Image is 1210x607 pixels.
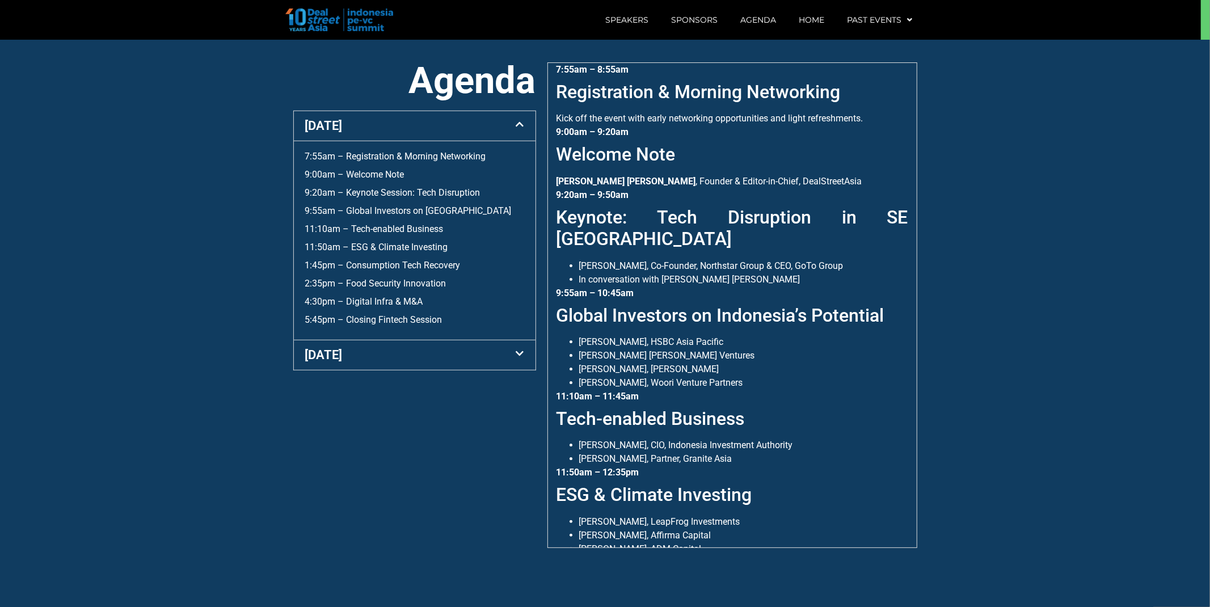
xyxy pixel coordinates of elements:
[305,224,444,234] a: 11:10am – Tech-enabled Business
[579,259,908,273] li: [PERSON_NAME], Co-Founder, Northstar Group & CEO, GoTo Group
[556,288,634,298] strong: 9:55am – 10:45am
[305,119,343,133] a: [DATE]
[305,151,486,162] a: 7:55am – Registration & Morning Networking
[305,187,480,198] a: 9:20am – Keynote Session: Tech Disruption
[556,125,908,188] div: , Founder & Editor-in-Chief, DealStreetAsia
[556,63,908,125] div: Kick off the event with early networking opportunities and light refreshments.
[579,349,908,362] li: [PERSON_NAME] [PERSON_NAME] Ventures
[556,391,639,402] strong: 11:10am – 11:45am
[556,81,908,103] h2: Registration & Morning Networking
[594,7,660,33] a: Speakers
[556,144,908,165] h2: Welcome Note
[579,376,908,390] li: [PERSON_NAME], Woori Venture Partners
[293,62,536,99] h2: Agenda
[556,189,629,200] strong: 9:20am – 9:50am
[729,7,787,33] a: Agenda
[556,176,696,187] strong: [PERSON_NAME] [PERSON_NAME]
[836,7,924,33] a: Past Events
[787,7,836,33] a: Home
[579,273,908,286] li: In conversation with [PERSON_NAME] [PERSON_NAME]
[305,278,446,289] a: 2:35pm – Food Security Innovation
[579,529,908,542] li: [PERSON_NAME], Affirma Capital
[556,127,629,137] strong: 9:00am – 9:20am
[305,314,442,325] a: 5:45pm – Closing Fintech Session
[305,296,423,307] a: 4:30pm – Digital Infra & M&A
[556,206,908,250] h2: Keynote: Tech Disruption in SE [GEOGRAPHIC_DATA]
[305,260,461,271] a: 1:45pm – Consumption Tech Recovery
[579,542,908,556] li: [PERSON_NAME], ADM Capital
[579,439,908,452] li: [PERSON_NAME], CIO, Indonesia Investment Authority
[556,64,629,75] strong: 7:55am – 8:55am
[556,408,908,429] h2: Tech-enabled Business
[579,362,908,376] li: [PERSON_NAME], [PERSON_NAME]
[305,169,404,180] a: 9:00am – Welcome Note
[660,7,729,33] a: Sponsors
[579,452,908,466] li: [PERSON_NAME], Partner, Granite Asia
[579,515,908,529] li: [PERSON_NAME], LeapFrog Investments
[556,484,908,505] h2: ESG & Climate Investing
[305,205,512,216] a: 9:55am – Global Investors on [GEOGRAPHIC_DATA]
[305,348,343,362] a: [DATE]
[305,242,448,252] a: 11:50am – ESG & Climate Investing
[556,467,639,478] strong: 11:50am – 12:35pm
[556,305,908,326] h2: Global Investors on Indonesia’s Potential
[579,335,908,349] li: [PERSON_NAME], HSBC Asia Pacific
